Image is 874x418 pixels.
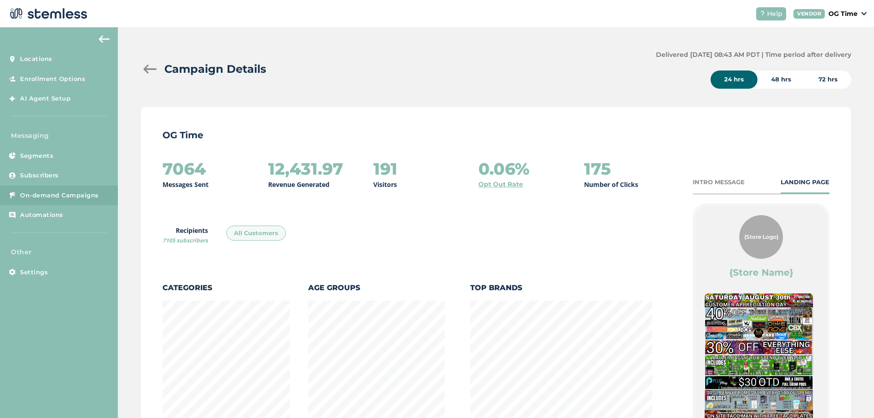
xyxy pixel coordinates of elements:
p: Messages Sent [163,180,208,189]
p: Number of Clicks [584,180,638,189]
span: Automations [20,211,63,220]
label: Categories [163,282,290,293]
div: LANDING PAGE [781,178,829,187]
label: Age Groups [308,282,445,293]
a: Opt Out Rate [478,180,523,189]
div: All Customers [226,226,286,241]
span: Help [767,9,783,19]
h2: 12,431.97 [268,160,343,178]
div: VENDOR [793,9,825,19]
img: icon-help-white-03924b79.svg [760,11,765,16]
img: icon_down-arrow-small-66adaf34.svg [861,12,867,15]
h2: 7064 [163,160,206,178]
h2: 191 [373,160,397,178]
div: INTRO MESSAGE [693,178,745,187]
span: Enrollment Options [20,75,85,84]
p: OG Time [163,129,829,141]
img: icon-arrow-back-accent-c549486e.svg [99,35,110,43]
iframe: Chat Widget [828,374,874,418]
span: 7105 subscribers [163,237,208,244]
span: On-demand Campaigns [20,191,99,200]
div: 72 hrs [805,71,851,89]
h2: 0.06% [478,160,529,178]
span: Settings [20,268,48,277]
div: 24 hrs [711,71,757,89]
label: Top Brands [470,282,652,293]
p: Revenue Generated [268,180,330,189]
h2: 175 [584,160,611,178]
label: Delivered [DATE] 08:43 AM PDT | Time period after delivery [656,50,851,60]
span: AI Agent Setup [20,94,71,103]
span: Locations [20,55,52,64]
span: Subscribers [20,171,59,180]
h2: Campaign Details [164,61,266,77]
label: Recipients [163,226,208,245]
label: {Store Name} [729,266,793,279]
div: 48 hrs [757,71,805,89]
p: Visitors [373,180,397,189]
p: OG Time [828,9,858,19]
span: Segments [20,151,53,161]
span: {Store Logo} [744,233,778,241]
img: logo-dark-0685b13c.svg [7,5,87,23]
